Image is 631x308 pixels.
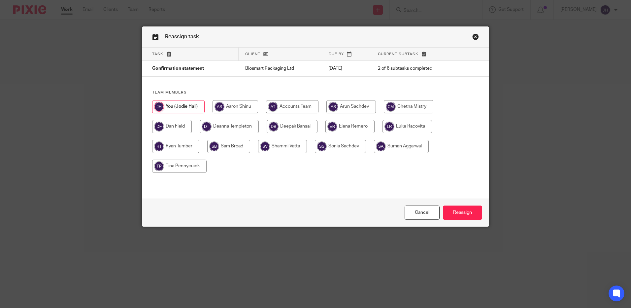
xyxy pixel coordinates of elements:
[245,65,315,72] p: Biosmart Packaging Ltd
[405,206,440,220] a: Close this dialog window
[329,52,344,56] span: Due by
[472,33,479,42] a: Close this dialog window
[165,34,199,39] span: Reassign task
[443,206,482,220] input: Reassign
[378,52,418,56] span: Current subtask
[152,90,479,95] h4: Team members
[328,65,364,72] p: [DATE]
[245,52,260,56] span: Client
[152,66,204,71] span: Confirmation statement
[152,52,163,56] span: Task
[371,61,462,77] td: 2 of 6 subtasks completed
